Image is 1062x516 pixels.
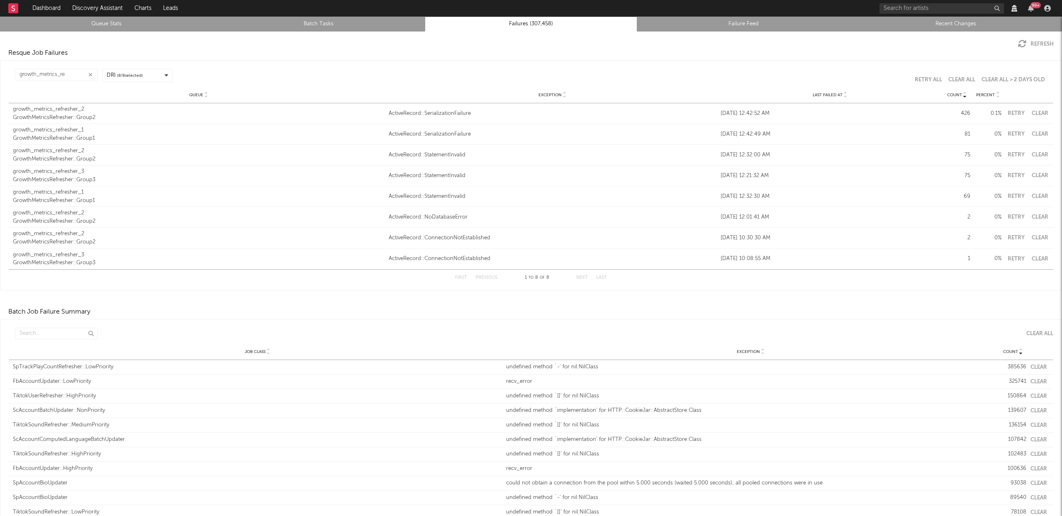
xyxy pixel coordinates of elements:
[13,209,385,217] div: growth_metrics_refresher_2
[107,71,143,80] div: DRI
[737,349,760,354] span: Exception
[1030,495,1047,501] button: Clear
[974,110,1001,118] div: 0.1 %
[13,450,502,458] div: TiktokSoundRefresher::HighPriority
[13,421,502,429] div: TiktokSoundRefresher::MediumPriority
[1030,452,1047,457] button: Clear
[943,192,970,201] div: 69
[1003,349,1018,354] span: Count
[982,77,1045,83] button: Clear All > 2 Days Old
[879,3,1004,14] input: Search for artists
[1030,235,1049,241] button: Clear
[13,155,385,163] div: GrowthMetricsRefresher::Group2
[721,213,939,221] div: [DATE] 12:01:41 AM
[13,230,385,238] div: growth_metrics_refresher_2
[943,172,970,180] div: 75
[1030,256,1049,262] button: Clear
[721,151,939,159] div: [DATE] 12:32:00 AM
[117,73,143,79] span: ( 8 / 8 selected)
[943,151,970,159] div: 75
[1026,331,1053,336] div: Clear All
[506,377,995,386] div: recv_error
[1018,40,1054,48] button: Refresh
[1030,379,1047,385] button: Clear
[999,406,1026,415] div: 139607
[13,230,385,246] a: growth_metrics_refresher_2GrowthMetricsRefresher::Group2
[514,273,560,283] div: 1 8 8
[1030,152,1049,158] button: Clear
[389,213,716,221] div: ActiveRecord::NoDatabaseError
[1030,481,1047,486] button: Clear
[13,134,385,143] div: GrowthMetricsRefresher::Group1
[506,406,995,415] div: undefined method `implementation' for HTTP::CookieJar::AbstractStore:Class
[721,255,939,263] div: [DATE] 10:08:55 AM
[999,450,1026,458] div: 102483
[506,494,995,502] div: undefined method `-' for nil:NilClass
[974,192,1001,201] div: 0 %
[915,77,942,83] button: Retry All
[943,130,970,139] div: 81
[13,188,385,197] div: growth_metrics_refresher_1
[974,151,1001,159] div: 0 %
[13,168,385,176] div: growth_metrics_refresher_3
[974,255,1001,263] div: 0 %
[13,105,385,114] div: growth_metrics_refresher_2
[1006,194,1026,199] button: Retry
[974,172,1001,180] div: 0 %
[506,465,995,473] div: recv_error
[1030,423,1047,428] button: Clear
[999,479,1026,487] div: 93038
[5,19,208,29] a: Queue Stats
[974,213,1001,221] div: 0 %
[974,130,1001,139] div: 0 %
[13,251,385,267] a: growth_metrics_refresher_3GrowthMetricsRefresher::Group3
[1006,214,1026,220] button: Retry
[389,172,716,180] div: ActiveRecord::StatementInvalid
[642,19,845,29] a: Failure Feed
[974,234,1001,242] div: 0 %
[506,392,995,400] div: undefined method `[]' for nil:NilClass
[13,209,385,225] a: growth_metrics_refresher_2GrowthMetricsRefresher::Group2
[13,168,385,184] a: growth_metrics_refresher_3GrowthMetricsRefresher::Group3
[389,151,716,159] div: ActiveRecord::StatementInvalid
[538,92,562,97] span: Exception
[999,363,1026,371] div: 385636
[455,275,467,280] button: First
[13,126,385,134] div: growth_metrics_refresher_1
[1030,394,1047,399] button: Clear
[947,92,962,97] span: Count
[1006,152,1026,158] button: Retry
[13,436,502,444] div: ScAccountComputedLanguageBatchUpdater
[1030,194,1049,199] button: Clear
[1030,214,1049,220] button: Clear
[13,105,385,122] a: growth_metrics_refresher_2GrowthMetricsRefresher::Group2
[13,147,385,163] a: growth_metrics_refresher_2GrowthMetricsRefresher::Group2
[189,92,203,97] span: Queue
[13,494,502,502] div: SpAccountBioUpdater
[596,275,607,280] button: Last
[389,192,716,201] a: ActiveRecord::StatementInvalid
[13,197,385,205] div: GrowthMetricsRefresher::Group1
[429,19,633,29] a: Failures (307,458)
[389,234,716,242] a: ActiveRecord::ConnectionNotEstablished
[217,19,420,29] a: Batch Tasks
[13,114,385,122] div: GrowthMetricsRefresher::Group2
[1030,510,1047,515] button: Clear
[389,130,716,139] div: ActiveRecord::SerializationFailure
[389,255,716,263] a: ActiveRecord::ConnectionNotEstablished
[976,92,995,97] span: Percent
[15,69,98,80] input: Search...
[389,110,716,118] a: ActiveRecord::SerializationFailure
[13,238,385,246] div: GrowthMetricsRefresher::Group2
[943,110,970,118] div: 426
[13,251,385,259] div: growth_metrics_refresher_3
[13,126,385,142] a: growth_metrics_refresher_1GrowthMetricsRefresher::Group1
[13,392,502,400] div: TiktokUserRefresher::HighPriority
[813,92,843,97] span: Last Failed At
[1006,256,1026,262] button: Retry
[13,465,502,473] div: FbAccountUpdater::HighPriority
[943,213,970,221] div: 2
